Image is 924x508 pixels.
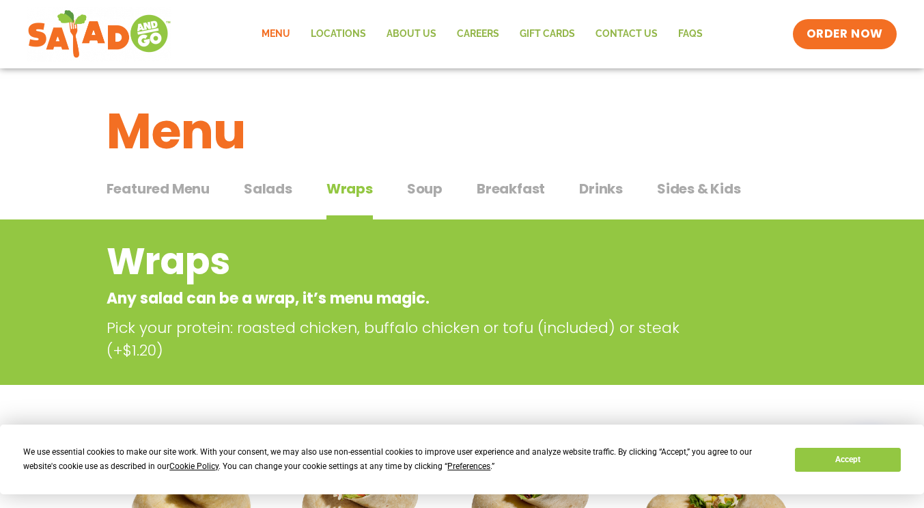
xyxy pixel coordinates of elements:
a: FAQs [668,18,713,50]
span: Featured Menu [107,178,210,199]
span: ORDER NOW [807,26,883,42]
a: Locations [300,18,376,50]
a: About Us [376,18,447,50]
a: GIFT CARDS [509,18,585,50]
p: Pick your protein: roasted chicken, buffalo chicken or tofu (included) or steak (+$1.20) [107,317,714,362]
span: Wraps [326,178,373,199]
span: Soup [407,178,443,199]
h2: Wraps [107,234,708,289]
div: Tabbed content [107,174,818,220]
a: Careers [447,18,509,50]
p: Any salad can be a wrap, it’s menu magic. [107,287,708,310]
h1: Menu [107,94,818,168]
span: Salads [244,178,292,199]
a: Contact Us [585,18,668,50]
span: Breakfast [477,178,545,199]
a: ORDER NOW [793,19,897,49]
a: Menu [251,18,300,50]
div: We use essential cookies to make our site work. With your consent, we may also use non-essential ... [23,445,779,474]
button: Accept [795,448,900,472]
span: Sides & Kids [657,178,741,199]
span: Preferences [447,462,490,471]
img: new-SAG-logo-768×292 [27,7,171,62]
nav: Menu [251,18,713,50]
span: Drinks [579,178,623,199]
span: Cookie Policy [169,462,219,471]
